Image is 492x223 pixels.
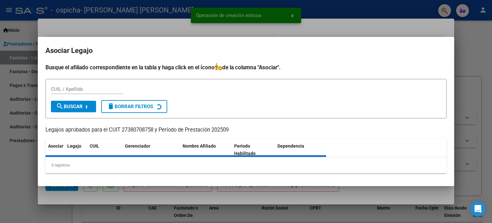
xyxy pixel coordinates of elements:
span: Buscar [56,104,83,109]
mat-icon: delete [107,102,115,110]
h4: Busque el afiliado correspondiente en la tabla y haga click en el ícono de la columna "Asociar". [45,63,447,72]
mat-icon: search [56,102,64,110]
datatable-header-cell: Nombre Afiliado [180,139,232,160]
span: Asociar [48,143,63,149]
button: Buscar [51,101,96,112]
span: Borrar Filtros [107,104,153,109]
span: Dependencia [277,143,304,149]
h2: Asociar Legajo [45,45,447,57]
span: Gerenciador [125,143,150,149]
datatable-header-cell: Legajo [65,139,87,160]
button: Borrar Filtros [101,100,167,113]
p: Legajos aprobados para el CUIT 27380708758 y Período de Prestación 202509 [45,126,447,134]
span: Periodo Habilitado [234,143,256,156]
span: Nombre Afiliado [183,143,216,149]
span: Legajo [67,143,81,149]
datatable-header-cell: Gerenciador [122,139,180,160]
span: CUIL [90,143,99,149]
datatable-header-cell: Asociar [45,139,65,160]
div: Open Intercom Messenger [470,201,486,217]
div: 0 registros [45,157,447,173]
datatable-header-cell: Dependencia [275,139,326,160]
datatable-header-cell: CUIL [87,139,122,160]
datatable-header-cell: Periodo Habilitado [232,139,275,160]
